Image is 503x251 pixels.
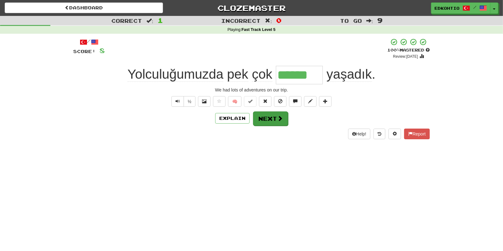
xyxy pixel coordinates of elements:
[387,47,400,52] span: 100 %
[289,96,302,107] button: Discuss sentence (alt+u)
[259,96,272,107] button: Reset to 0% Mastered (alt+r)
[434,5,460,11] span: edkohtio
[5,2,163,13] a: Dashboard
[172,2,331,13] a: Clozemaster
[146,18,153,23] span: :
[184,96,196,107] button: ½
[171,96,184,107] button: Play sentence audio (ctl+space)
[73,49,96,54] span: Score:
[215,113,250,124] button: Explain
[244,96,257,107] button: Set this sentence to 100% Mastered (alt+m)
[241,27,276,32] strong: Fast Track Level 5
[213,96,226,107] button: Favorite sentence (alt+f)
[252,67,272,82] span: çok
[111,17,142,24] span: Correct
[158,17,163,24] span: 1
[404,129,430,139] button: Report
[431,2,490,14] a: edkohtio /
[253,111,288,126] button: Next
[198,96,211,107] button: Show image (alt+x)
[366,18,373,23] span: :
[323,67,375,82] span: .
[227,67,248,82] span: pek
[319,96,332,107] button: Add to collection (alt+a)
[348,129,370,139] button: Help!
[274,96,287,107] button: Ignore sentence (alt+i)
[373,129,385,139] button: Round history (alt+y)
[228,96,241,107] button: 🧠
[340,17,362,24] span: To go
[378,17,383,24] span: 9
[221,17,261,24] span: Incorrect
[276,17,282,24] span: 0
[73,38,105,46] div: /
[99,47,105,54] span: 8
[304,96,317,107] button: Edit sentence (alt+d)
[265,18,272,23] span: :
[393,54,418,59] small: Review: [DATE]
[387,47,430,53] div: Mastered
[327,67,372,82] span: yaşadık
[73,87,430,93] div: We had lots of adventures on our trip.
[128,67,224,82] span: Yolculuğumuzda
[170,96,196,107] div: Text-to-speech controls
[473,5,476,9] span: /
